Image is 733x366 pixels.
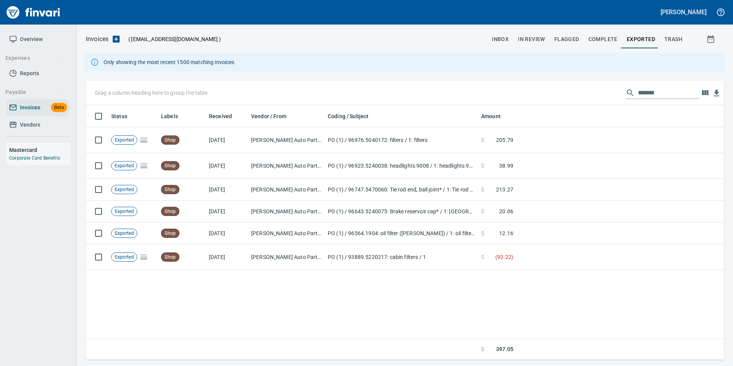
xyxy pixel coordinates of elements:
td: PO (1) / 93889.5220217: cabin filters / 1 [325,244,478,270]
span: $ [481,162,484,170]
span: Shop [161,162,179,170]
span: Beta [51,103,67,112]
span: Amount [481,112,501,121]
button: Download Table [711,87,722,99]
td: PO (1) / 96923.5240038: headlights 9008 / 1: headlights 9008 [325,153,478,179]
td: [PERSON_NAME] Auto Parts (1-23030) [248,244,325,270]
span: Status [111,112,127,121]
span: Invoices [20,103,40,112]
span: Pages Split [137,254,150,260]
span: Coding / Subject [328,112,368,121]
button: Payable [2,85,66,99]
button: Choose columns to display [699,87,711,99]
span: Exported [112,254,137,261]
button: Expenses [2,51,66,65]
span: Vendors [20,120,40,130]
span: 20.06 [499,208,513,215]
span: $ [481,345,484,353]
span: $ [481,229,484,237]
span: Reports [20,69,39,78]
span: Vendor / From [251,112,296,121]
span: Pages Split [137,137,150,143]
span: 213.27 [496,186,513,193]
span: Complete [588,35,618,44]
span: Labels [161,112,188,121]
span: Amount [481,112,511,121]
h6: Mastercard [9,146,70,154]
td: [PERSON_NAME] Auto Parts (1-23030) [248,127,325,153]
span: Flagged [554,35,579,44]
span: Received [209,112,232,121]
span: [EMAIL_ADDRESS][DOMAIN_NAME] [130,35,219,43]
span: Received [209,112,242,121]
button: Upload an Invoice [108,35,124,44]
span: Shop [161,208,179,215]
span: Overview [20,35,43,44]
a: InvoicesBeta [6,99,70,116]
td: [PERSON_NAME] Auto Parts (1-23030) [248,223,325,244]
td: [DATE] [206,244,248,270]
span: Exported [112,137,137,144]
span: Coding / Subject [328,112,378,121]
td: PO (1) / 96564.1904: oil filter ([PERSON_NAME]) / 1: oil filter ([PERSON_NAME]) [325,223,478,244]
span: inbox [492,35,509,44]
span: $ [481,208,484,215]
img: Finvari [5,3,62,21]
span: 38.99 [499,162,513,170]
span: Shop [161,230,179,237]
td: [DATE] [206,201,248,223]
span: $ [481,186,484,193]
button: [PERSON_NAME] [659,6,708,18]
td: PO (1) / 96747.5470060: Tie rod end, ball joint* / 1: Tie rod end, ball joint [325,179,478,201]
td: [DATE] [206,223,248,244]
span: ( 93.22 ) [495,253,513,261]
a: Vendors [6,116,70,134]
span: 397.05 [496,345,513,353]
p: Drag a column heading here to group the table [95,89,207,97]
td: [DATE] [206,179,248,201]
span: Shop [161,137,179,144]
span: Exported [627,35,655,44]
span: Status [111,112,137,121]
span: In Review [518,35,545,44]
span: Exported [112,208,137,215]
div: Only showing the most recent 1500 matching invoices [104,55,235,69]
span: Payable [5,87,63,97]
h5: [PERSON_NAME] [661,8,707,16]
td: PO (1) / 96976.5040172: filters / 1: filters [325,127,478,153]
span: Vendor / From [251,112,286,121]
span: 205.79 [496,136,513,144]
td: [DATE] [206,153,248,179]
a: Reports [6,65,70,82]
span: Expenses [5,53,63,63]
a: Overview [6,31,70,48]
td: [PERSON_NAME] Auto Parts (1-23030) [248,153,325,179]
td: PO (1) / 96643.5240075: Brake reservoir cap* / 1: [GEOGRAPHIC_DATA] cap. [325,201,478,223]
td: [PERSON_NAME] Auto Parts (1-23030) [248,201,325,223]
p: ( ) [124,35,221,43]
span: Exported [112,162,137,170]
span: 12.16 [499,229,513,237]
nav: breadcrumb [86,35,108,44]
span: $ [481,253,484,261]
p: Invoices [86,35,108,44]
a: Corporate Card Benefits [9,155,60,161]
span: Exported [112,230,137,237]
span: Shop [161,254,179,261]
span: $ [481,136,484,144]
td: [PERSON_NAME] Auto Parts (1-23030) [248,179,325,201]
span: Labels [161,112,178,121]
span: Exported [112,186,137,193]
span: trash [664,35,682,44]
td: [DATE] [206,127,248,153]
span: Shop [161,186,179,193]
span: Pages Split [137,162,150,168]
